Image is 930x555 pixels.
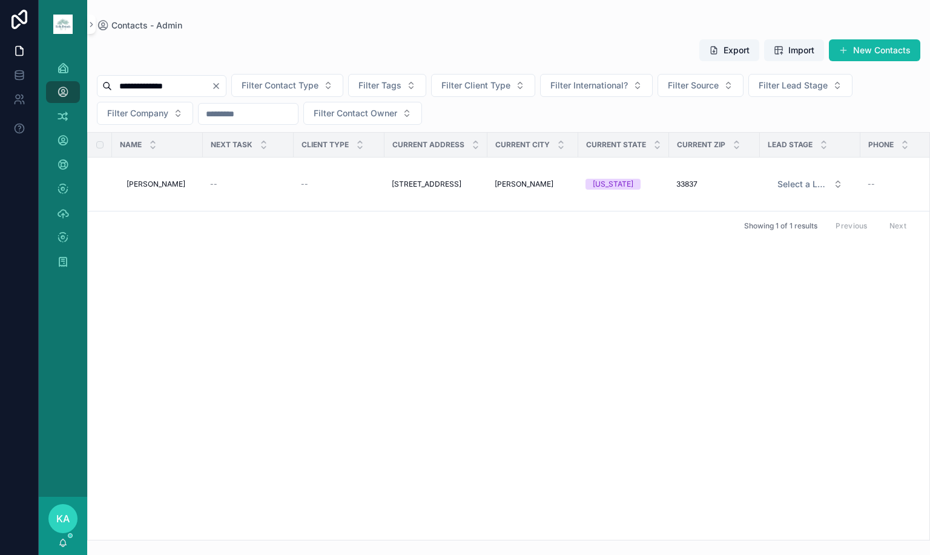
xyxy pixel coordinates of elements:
a: [STREET_ADDRESS] [392,179,480,189]
button: Select Button [658,74,744,97]
a: Select Button [767,173,853,196]
button: Clear [211,81,226,91]
button: Select Button [431,74,535,97]
span: 33837 [676,179,697,189]
button: Select Button [540,74,653,97]
a: -- [301,179,377,189]
span: Filter Contact Type [242,79,318,91]
a: Contacts - Admin [97,19,182,32]
button: Select Button [768,173,852,195]
a: [PERSON_NAME] [495,179,571,189]
span: Filter Tags [358,79,401,91]
span: Filter Company [107,107,168,119]
span: Select a Lead Stage [777,178,828,190]
span: -- [301,179,308,189]
span: Current State [586,140,646,150]
span: Showing 1 of 1 results [744,221,817,231]
span: [PERSON_NAME] [495,179,553,189]
button: Export [699,39,759,61]
span: Current City [495,140,550,150]
button: Select Button [348,74,426,97]
a: -- [210,179,286,189]
span: Filter Contact Owner [314,107,397,119]
span: Import [788,44,814,56]
button: New Contacts [829,39,920,61]
button: Select Button [97,102,193,125]
img: App logo [53,15,73,34]
span: Filter Source [668,79,719,91]
a: [US_STATE] [585,179,662,190]
div: [US_STATE] [593,179,633,190]
span: [PERSON_NAME] [127,179,185,189]
span: Phone [868,140,894,150]
span: Client Type [302,140,349,150]
button: Select Button [303,102,422,125]
span: Current Address [392,140,464,150]
span: KA [56,511,70,526]
div: scrollable content [39,48,87,288]
button: Import [764,39,824,61]
span: Filter International? [550,79,628,91]
span: [STREET_ADDRESS] [392,179,461,189]
span: Next Task [211,140,252,150]
span: Contacts - Admin [111,19,182,32]
span: -- [868,179,875,189]
span: Filter Lead Stage [759,79,828,91]
span: Current Zip [677,140,725,150]
button: Select Button [748,74,852,97]
span: Lead Stage [768,140,813,150]
span: Name [120,140,142,150]
span: -- [210,179,217,189]
a: 33837 [676,179,753,189]
a: [PERSON_NAME] [127,179,196,189]
span: Filter Client Type [441,79,510,91]
button: Select Button [231,74,343,97]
